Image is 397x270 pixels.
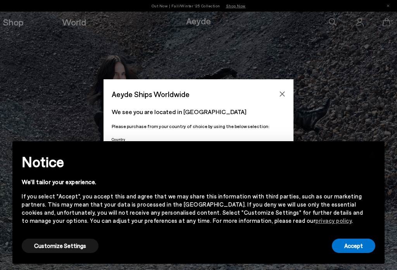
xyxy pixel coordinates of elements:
span: Aeyde Ships Worldwide [112,87,190,101]
h2: Notice [22,152,363,172]
a: privacy policy [316,217,352,224]
button: Accept [332,239,375,253]
div: We'll tailor your experience. [22,178,363,186]
div: If you select "Accept", you accept this and agree that we may share this information with third p... [22,192,363,225]
button: Close [276,88,288,100]
p: Please purchase from your country of choice by using the below selection: [112,123,285,130]
button: Customize Settings [22,239,98,253]
button: Close this notice [363,144,381,162]
span: × [369,147,375,158]
p: We see you are located in [GEOGRAPHIC_DATA] [112,107,285,116]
